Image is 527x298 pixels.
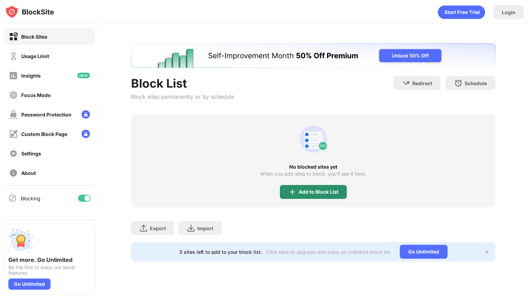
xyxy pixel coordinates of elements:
div: Block List [131,76,234,90]
div: Get more. Go Unlimited [8,256,91,263]
div: animation [438,5,485,19]
div: Add to Block List [299,189,338,195]
div: No blocked sites yet [131,164,496,170]
div: Go Unlimited [8,279,51,290]
div: Export [150,225,166,231]
img: customize-block-page-off.svg [9,130,18,138]
div: Usage Limit [21,53,49,59]
div: Redirect [412,80,432,86]
img: x-button.svg [484,249,490,255]
div: Settings [21,151,41,156]
img: lock-menu.svg [82,130,90,138]
div: When you add sites to block, you’ll see it here. [260,171,366,177]
div: Click here to upgrade and enjoy an unlimited block list. [266,249,391,255]
img: new-icon.svg [77,73,90,78]
div: Insights [21,73,41,79]
div: Import [197,225,213,231]
div: animation [297,122,330,156]
div: Be the first to enjoy our latest features [8,265,91,276]
div: Login [502,9,515,15]
img: focus-off.svg [9,91,18,99]
img: block-on.svg [9,32,18,41]
div: Password Protection [21,112,71,118]
img: settings-off.svg [9,149,18,158]
div: 3 sites left to add to your block list. [179,249,262,255]
img: lock-menu.svg [82,110,90,119]
div: Block Sites [21,34,47,40]
div: About [21,170,36,176]
img: password-protection-off.svg [9,110,18,119]
div: Schedule [465,80,487,86]
div: Custom Block Page [21,131,67,137]
img: about-off.svg [9,169,18,177]
div: Block sites permanently or by schedule [131,93,234,100]
div: Go Unlimited [400,245,448,259]
img: push-unlimited.svg [8,228,33,253]
iframe: Banner [131,43,496,68]
div: Blocking [21,195,40,201]
img: logo-blocksite.svg [5,5,54,19]
img: time-usage-off.svg [9,52,18,61]
div: Focus Mode [21,92,51,98]
img: blocking-icon.svg [8,194,17,202]
img: insights-off.svg [9,71,18,80]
